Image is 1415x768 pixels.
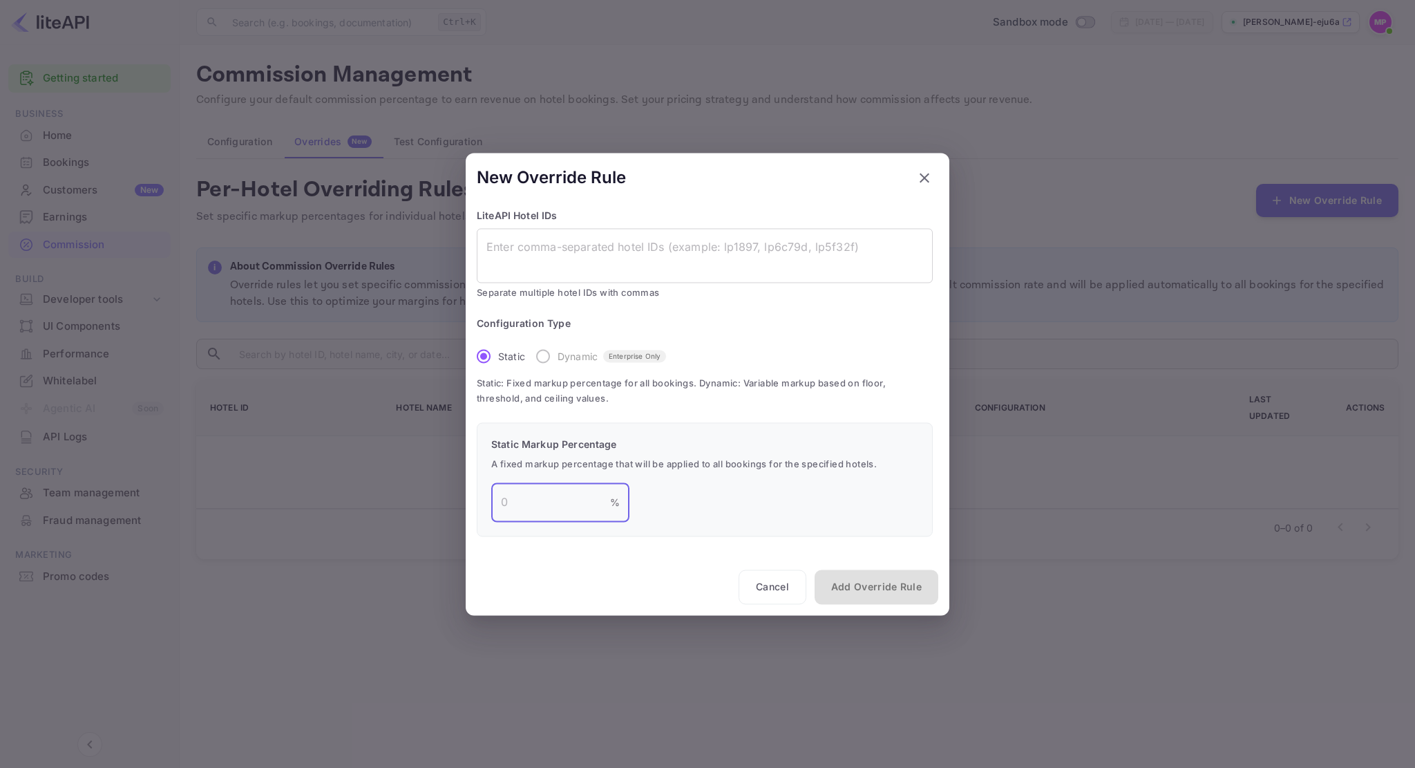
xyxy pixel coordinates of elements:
[477,377,933,406] span: Static: Fixed markup percentage for all bookings. Dynamic: Variable markup based on floor, thresh...
[491,438,918,452] p: Static Markup Percentage
[558,349,598,364] p: Dynamic
[477,167,626,189] h5: New Override Rule
[610,496,620,510] p: %
[477,208,933,223] p: LiteAPI Hotel IDs
[491,458,918,473] span: A fixed markup percentage that will be applied to all bookings for the specified hotels.
[498,349,525,364] span: Static
[477,285,933,301] span: Separate multiple hotel IDs with commas
[603,351,666,362] span: Enterprise Only
[739,570,806,604] button: Cancel
[477,317,571,330] legend: Configuration Type
[491,483,610,522] input: 0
